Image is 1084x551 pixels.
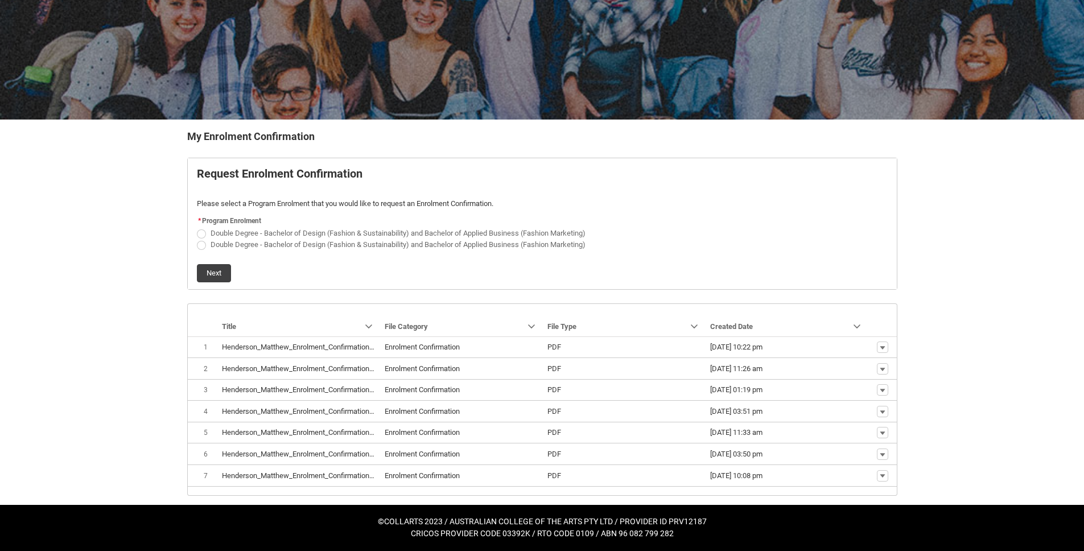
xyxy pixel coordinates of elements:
lightning-base-formatted-text: PDF [547,471,561,480]
b: Request Enrolment Confirmation [197,167,362,180]
button: Next [197,264,231,282]
span: Double Degree - Bachelor of Design (Fashion & Sustainability) and Bachelor of Applied Business (F... [211,240,586,249]
lightning-formatted-date-time: [DATE] 01:19 pm [710,385,762,394]
lightning-base-formatted-text: Enrolment Confirmation [385,343,460,351]
lightning-base-formatted-text: Enrolment Confirmation [385,450,460,458]
lightning-formatted-date-time: [DATE] 11:26 am [710,364,762,373]
lightning-formatted-date-time: [DATE] 11:33 am [710,428,762,437]
lightning-base-formatted-text: PDF [547,428,561,437]
article: REDU_Generate_Enrolment_Confirmation flow [187,158,897,290]
abbr: required [198,217,201,225]
span: Double Degree - Bachelor of Design (Fashion & Sustainability) and Bachelor of Applied Business (F... [211,229,586,237]
lightning-formatted-date-time: [DATE] 10:08 pm [710,471,762,480]
lightning-base-formatted-text: Henderson_Matthew_Enrolment_Confirmation_Sep 24, 2024.pdf [222,450,427,458]
lightning-base-formatted-text: Enrolment Confirmation [385,385,460,394]
lightning-base-formatted-text: Henderson_Matthew_Enrolment_Confirmation_Oct 8, 2023.pdf [222,364,422,373]
lightning-formatted-date-time: [DATE] 03:51 pm [710,407,762,416]
lightning-base-formatted-text: PDF [547,385,561,394]
lightning-base-formatted-text: Enrolment Confirmation [385,471,460,480]
lightning-base-formatted-text: Henderson_Matthew_Enrolment_Confirmation_Feb 21, 2024.pdf [222,385,426,394]
lightning-base-formatted-text: Henderson_Matthew_Enrolment_Confirmation_May 30, 2023.pdf [222,343,428,351]
lightning-formatted-date-time: [DATE] 10:22 pm [710,343,762,351]
lightning-base-formatted-text: PDF [547,343,561,351]
span: Program Enrolment [202,217,261,225]
lightning-base-formatted-text: Henderson_Matthew_Enrolment_Confirmation_Oct 8, 2024.pdf [222,471,422,480]
lightning-formatted-date-time: [DATE] 03:50 pm [710,450,762,458]
lightning-base-formatted-text: PDF [547,450,561,458]
lightning-base-formatted-text: Henderson_Matthew_Enrolment_Confirmation_Jun 17, 2024.pdf [222,428,426,437]
b: My Enrolment Confirmation [187,130,315,142]
lightning-base-formatted-text: Enrolment Confirmation [385,364,460,373]
lightning-base-formatted-text: Henderson_Matthew_Enrolment_Confirmation_Jun 13, 2024.pdf [222,407,426,416]
p: Please select a Program Enrolment that you would like to request an Enrolment Confirmation. [197,198,888,209]
lightning-base-formatted-text: PDF [547,364,561,373]
lightning-base-formatted-text: PDF [547,407,561,416]
lightning-base-formatted-text: Enrolment Confirmation [385,428,460,437]
lightning-base-formatted-text: Enrolment Confirmation [385,407,460,416]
